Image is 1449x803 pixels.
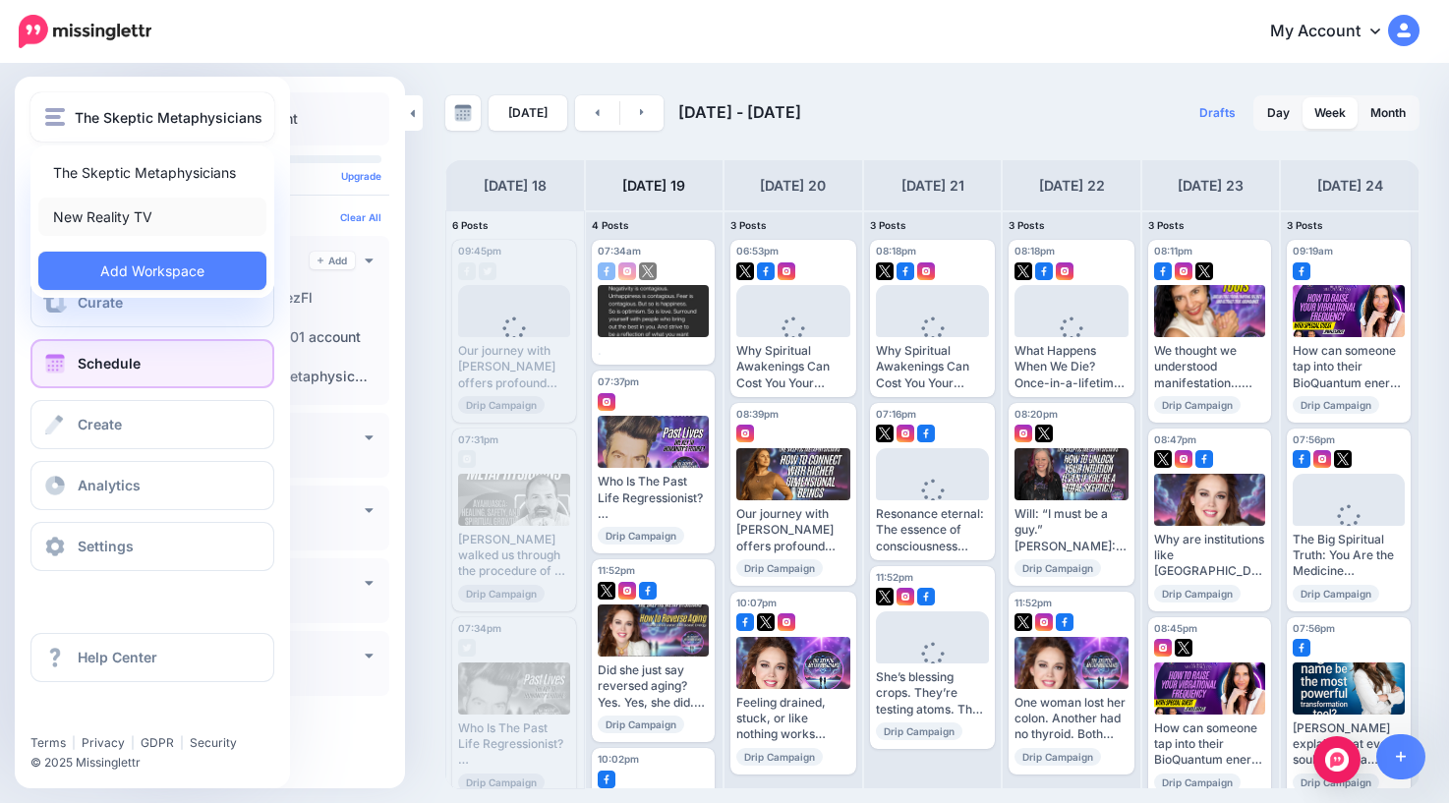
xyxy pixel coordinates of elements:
[78,538,134,554] span: Settings
[876,669,990,717] div: She’s blessing crops. They’re testing atoms. The results? Scientifically unexplainable… until now...
[917,425,935,442] img: facebook-square.png
[1293,639,1310,657] img: facebook-square.png
[1175,262,1192,280] img: instagram-square.png
[905,479,959,530] div: Loading
[1014,695,1129,743] div: One woman lost her colon. Another had no thyroid. Both now live full, vibrant lives, without medi...
[1293,585,1379,602] span: Drip Campaign
[45,108,65,126] img: menu.png
[736,559,823,577] span: Drip Campaign
[1199,107,1236,119] span: Drafts
[30,278,274,327] a: Curate
[876,425,894,442] img: twitter-square.png
[1154,774,1241,791] span: Drip Campaign
[876,506,990,554] div: Resonance eternal: The essence of consciousness [URL][DOMAIN_NAME]
[19,15,151,48] img: Missinglettr
[736,748,823,766] span: Drip Campaign
[310,252,355,269] a: Add
[598,662,710,711] div: Did she just say reversed aging? Yes. Yes, she did. Learn how anti-aging proteins like Klotho inc...
[1035,613,1053,631] img: instagram-square.png
[760,174,826,198] h4: [DATE] 20
[757,262,775,280] img: facebook-square.png
[736,425,754,442] img: instagram-square.png
[489,95,567,131] a: [DATE]
[1039,174,1105,198] h4: [DATE] 22
[598,262,615,280] img: facebook-square.png
[730,219,767,231] span: 3 Posts
[1014,506,1129,554] div: Will: “I must be a guy.” [PERSON_NAME]: “You just explained yourself to a T.” [PERSON_NAME]: “I t...
[639,582,657,600] img: facebook-square.png
[484,174,547,198] h4: [DATE] 18
[78,477,141,493] span: Analytics
[1303,97,1358,129] a: Week
[341,170,381,182] a: Upgrade
[598,474,710,522] div: Who Is The Past Life Regressionist? Read more 👉 [URL] #PastLifeRegression #Consciousness #Spiritu...
[897,588,914,605] img: instagram-square.png
[598,245,641,257] span: 07:34am
[905,316,959,368] div: Loading
[1154,433,1196,445] span: 08:47pm
[1014,597,1052,608] span: 11:52pm
[876,588,894,605] img: twitter-square.png
[639,262,657,280] img: twitter-square.png
[1154,622,1197,634] span: 08:45pm
[592,219,629,231] span: 4 Posts
[1014,343,1129,391] div: What Happens When We Die? Once-in-a-lifetime brain scan answers one of humanity's most elusive qu...
[736,613,754,631] img: facebook-square.png
[38,252,266,290] a: Add Workspace
[736,597,777,608] span: 10:07pm
[1154,639,1172,657] img: instagram-square.png
[1154,720,1266,769] div: How can someone tap into their BioQuantum energy to raise their consciousness? Read more 👉 [URL] ...
[458,639,476,657] img: twitter-grey-square.png
[78,294,123,311] span: Curate
[30,633,274,682] a: Help Center
[736,506,850,554] div: Our journey with [PERSON_NAME] offers profound insights into the limitless possibilities availabl...
[30,735,66,750] a: Terms
[1250,8,1420,56] a: My Account
[30,707,183,726] iframe: Twitter Follow Button
[340,211,381,223] a: Clear All
[458,343,570,391] div: Our journey with [PERSON_NAME] offers profound insights into the limitless possibilities availabl...
[917,588,935,605] img: facebook-square.png
[1154,396,1241,414] span: Drip Campaign
[897,425,914,442] img: instagram-square.png
[1195,450,1213,468] img: facebook-square.png
[905,642,959,693] div: Loading
[1293,720,1405,769] div: [PERSON_NAME] explains that every soul carries a vibration, and for those with angelic ancestry, ...
[82,735,125,750] a: Privacy
[598,527,684,545] span: Drip Campaign
[1045,316,1099,368] div: Loading
[1334,450,1352,468] img: twitter-square.png
[30,522,274,571] a: Settings
[78,649,157,665] span: Help Center
[598,564,635,576] span: 11:52pm
[190,735,237,750] a: Security
[598,375,639,387] span: 07:37pm
[917,262,935,280] img: instagram-square.png
[458,532,570,580] div: [PERSON_NAME] walked us through the procedure of an Ayahuasca ceremony, stressing the importance ...
[876,571,913,583] span: 11:52pm
[131,735,135,750] span: |
[1317,174,1383,198] h4: [DATE] 24
[30,461,274,510] a: Analytics
[75,106,262,129] span: The Skeptic Metaphysicians
[30,753,289,773] li: © 2025 Missinglettr
[1322,504,1376,555] div: Loading
[1014,262,1032,280] img: twitter-square.png
[458,433,498,445] span: 07:31pm
[876,343,990,391] div: Why Spiritual Awakenings Can Cost You Your Friendships [URL][DOMAIN_NAME]
[622,174,685,198] h4: [DATE] 19
[1175,639,1192,657] img: twitter-square.png
[1014,425,1032,442] img: instagram-square.png
[736,695,850,743] div: Feeling drained, stuck, or like nothing works anymore? This episode might change everything. [PER...
[30,400,274,449] a: Create
[1293,532,1405,580] div: The Big Spiritual Truth: You Are the Medicine Read more 👉 [URL] #Spirituality #Consciousness #Spi...
[598,716,684,733] span: Drip Campaign
[454,104,472,122] img: calendar-grey-darker.png
[1154,585,1241,602] span: Drip Campaign
[876,408,916,420] span: 07:16pm
[458,585,545,602] span: Drip Campaign
[678,102,801,122] span: [DATE] - [DATE]
[1313,736,1361,783] div: Open Intercom Messenger
[598,753,639,765] span: 10:02pm
[1154,532,1266,580] div: Why are institutions like [GEOGRAPHIC_DATA], [GEOGRAPHIC_DATA], and the NIH paying attention to D...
